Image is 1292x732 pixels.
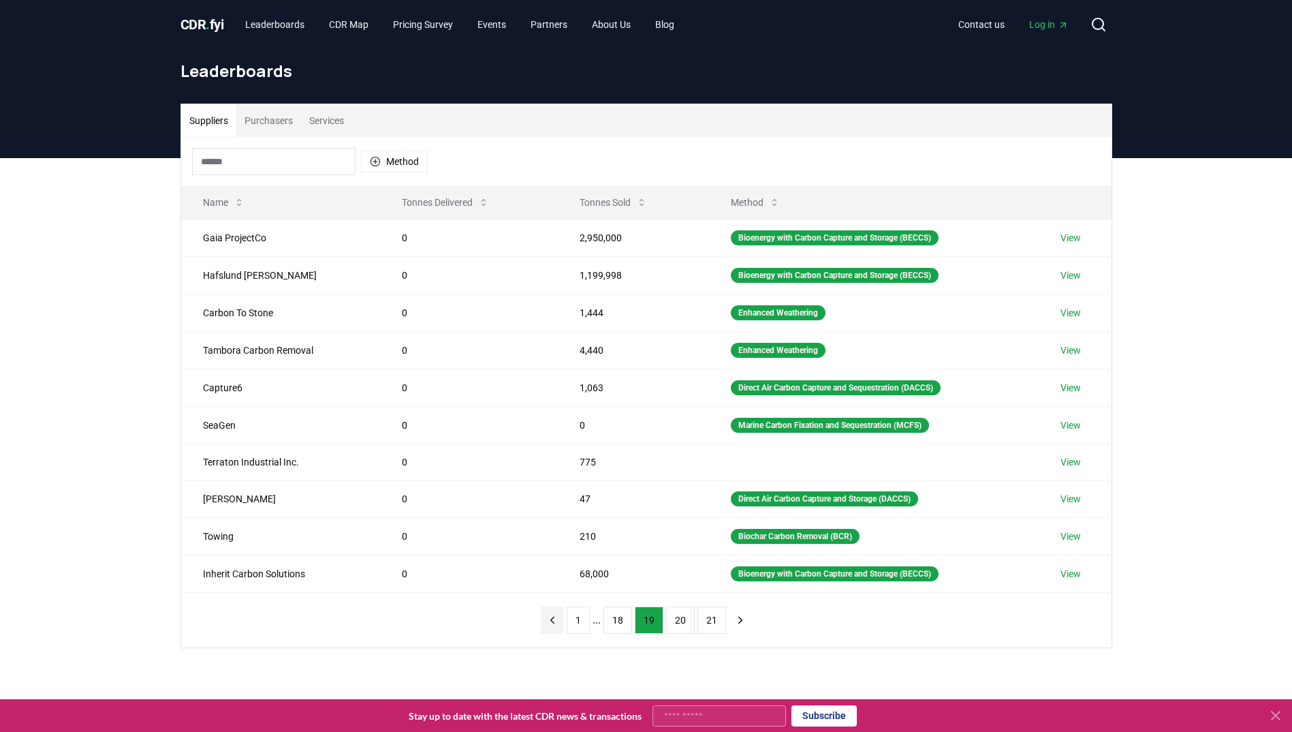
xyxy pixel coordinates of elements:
button: Tonnes Delivered [391,189,500,216]
h1: Leaderboards [180,60,1112,82]
td: 0 [380,406,558,444]
td: Terraton Industrial Inc. [181,444,381,480]
button: 21 [697,607,726,634]
li: ... [593,612,601,628]
td: 0 [380,331,558,369]
td: Gaia ProjectCo [181,219,381,256]
td: 0 [380,444,558,480]
td: 0 [380,480,558,517]
button: 1 [567,607,590,634]
div: Bioenergy with Carbon Capture and Storage (BECCS) [731,566,939,581]
div: Direct Air Carbon Capture and Sequestration (DACCS) [731,380,941,395]
nav: Main [947,12,1080,37]
a: View [1060,269,1081,282]
td: 0 [380,555,558,592]
button: Purchasers [236,104,301,137]
div: Enhanced Weathering [731,305,825,320]
td: Carbon To Stone [181,294,381,331]
a: Blog [644,12,685,37]
button: 18 [603,607,632,634]
td: Inherit Carbon Solutions [181,555,381,592]
a: Events [467,12,517,37]
td: SeaGen [181,406,381,444]
a: View [1060,492,1081,506]
button: Services [301,104,352,137]
nav: Main [234,12,685,37]
a: Partners [520,12,578,37]
div: Bioenergy with Carbon Capture and Storage (BECCS) [731,268,939,283]
td: 0 [380,219,558,256]
a: Log in [1018,12,1080,37]
td: 0 [380,517,558,555]
div: Direct Air Carbon Capture and Storage (DACCS) [731,491,918,506]
td: Hafslund [PERSON_NAME] [181,256,381,294]
a: View [1060,344,1081,357]
td: Tambora Carbon Removal [181,331,381,369]
td: 1,199,998 [558,256,709,294]
td: 4,440 [558,331,709,369]
td: 1,063 [558,369,709,406]
td: 47 [558,480,709,517]
a: View [1060,381,1081,395]
button: Method [720,189,791,216]
td: Capture6 [181,369,381,406]
td: 210 [558,517,709,555]
td: 0 [380,369,558,406]
button: Name [192,189,255,216]
div: Biochar Carbon Removal (BCR) [731,529,860,544]
button: 19 [635,607,663,634]
td: 2,950,000 [558,219,709,256]
div: Bioenergy with Carbon Capture and Storage (BECCS) [731,230,939,245]
a: CDR.fyi [180,15,224,34]
a: Pricing Survey [382,12,464,37]
span: CDR fyi [180,16,224,33]
button: previous page [541,607,564,634]
a: CDR Map [318,12,379,37]
button: 20 [666,607,695,634]
a: View [1060,530,1081,543]
a: View [1060,455,1081,469]
a: View [1060,231,1081,245]
button: next page [729,607,752,634]
a: Contact us [947,12,1015,37]
td: 0 [380,256,558,294]
a: About Us [581,12,642,37]
td: 1,444 [558,294,709,331]
div: Marine Carbon Fixation and Sequestration (MCFS) [731,418,929,433]
a: View [1060,306,1081,320]
a: View [1060,567,1081,581]
td: 68,000 [558,555,709,592]
td: 775 [558,444,709,480]
td: Towing [181,517,381,555]
td: 0 [380,294,558,331]
span: . [206,16,210,33]
a: Leaderboards [234,12,315,37]
button: Tonnes Sold [569,189,658,216]
a: View [1060,418,1081,432]
td: [PERSON_NAME] [181,480,381,517]
span: Log in [1029,18,1069,31]
td: 0 [558,406,709,444]
button: Suppliers [181,104,236,137]
div: Enhanced Weathering [731,343,825,358]
button: Method [361,151,428,172]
